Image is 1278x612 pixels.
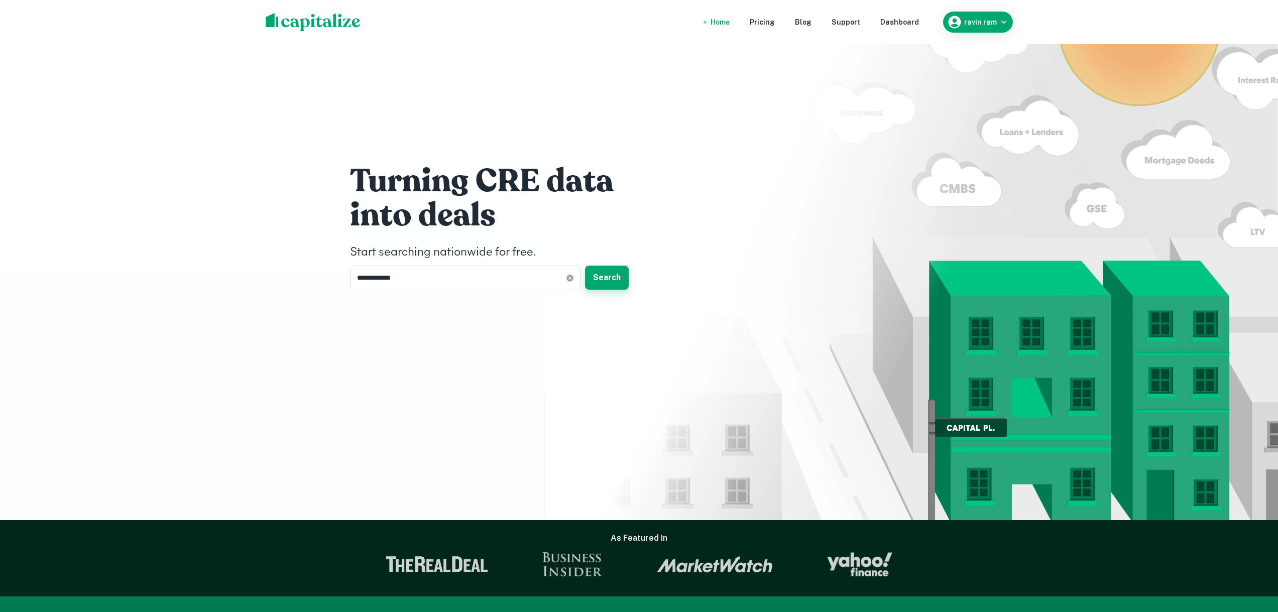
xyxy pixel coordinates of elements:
h6: As Featured In [611,532,667,544]
img: The Real Deal [386,556,488,572]
a: Blog [795,17,811,28]
a: Dashboard [880,17,919,28]
button: Search [585,266,629,290]
img: Business Insider [542,552,603,576]
a: Home [711,17,730,28]
a: Support [832,17,860,28]
button: ravin ram [943,12,1013,33]
h6: ravin ram [964,19,997,26]
h1: into deals [350,195,651,235]
img: Market Watch [657,556,773,573]
h4: Start searching nationwide for free. [350,243,651,262]
iframe: Chat Widget [1228,532,1278,580]
img: capitalize-logo.png [266,13,361,31]
img: Yahoo Finance [827,552,892,576]
h1: Turning CRE data [350,161,651,201]
a: Pricing [750,17,775,28]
